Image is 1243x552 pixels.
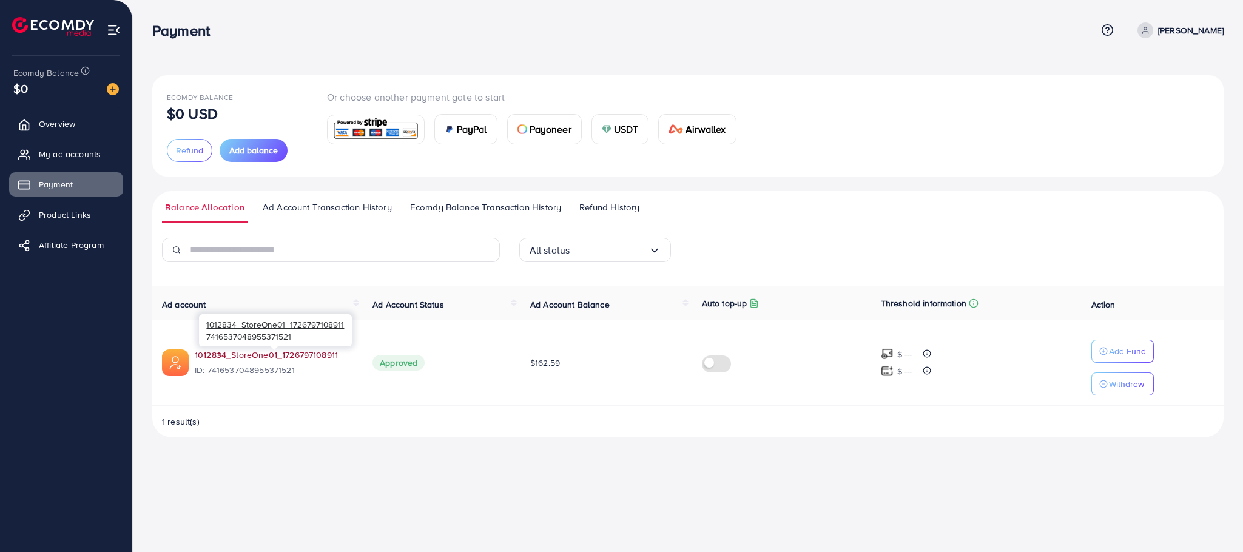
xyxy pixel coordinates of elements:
span: Ad Account Transaction History [263,201,392,214]
span: Ecomdy Balance [167,92,233,103]
span: ID: 7416537048955371521 [195,364,353,376]
span: 1012834_StoreOne01_1726797108911 [206,318,344,330]
span: Refund History [579,201,639,214]
p: Auto top-up [702,296,747,311]
img: card [445,124,454,134]
input: Search for option [570,241,648,260]
span: $162.59 [530,357,560,369]
a: Payment [9,172,123,197]
span: USDT [614,122,639,136]
p: $ --- [897,347,912,362]
a: 1012834_StoreOne01_1726797108911 [195,349,338,361]
button: Withdraw [1091,372,1154,395]
img: image [107,83,119,95]
span: Payoneer [530,122,571,136]
img: ic-ads-acc.e4c84228.svg [162,349,189,376]
img: card [602,124,611,134]
a: cardUSDT [591,114,649,144]
a: cardPayoneer [507,114,582,144]
p: Add Fund [1109,344,1146,358]
a: My ad accounts [9,142,123,166]
span: Airwallex [686,122,726,136]
span: Ecomdy Balance [13,67,79,79]
span: Add balance [229,144,278,157]
p: $ --- [897,364,912,379]
img: card [669,124,683,134]
img: card [331,116,420,143]
span: Ecomdy Balance Transaction History [410,201,561,214]
a: Overview [9,112,123,136]
a: Affiliate Program [9,233,123,257]
img: menu [107,23,121,37]
p: [PERSON_NAME] [1158,23,1224,38]
span: PayPal [457,122,487,136]
span: Overview [39,118,75,130]
span: Approved [372,355,425,371]
span: Action [1091,298,1116,311]
a: Product Links [9,203,123,227]
span: Ad Account Balance [530,298,610,311]
img: logo [12,17,94,36]
button: Refund [167,139,212,162]
span: Product Links [39,209,91,221]
p: $0 USD [167,106,218,121]
h3: Payment [152,22,220,39]
p: Withdraw [1109,377,1144,391]
a: card [327,115,425,144]
iframe: Chat [1191,497,1234,543]
span: Balance Allocation [165,201,244,214]
a: [PERSON_NAME] [1133,22,1224,38]
img: top-up amount [881,365,894,377]
span: Refund [176,144,203,157]
a: cardPayPal [434,114,497,144]
span: Affiliate Program [39,239,104,251]
button: Add Fund [1091,340,1154,363]
span: $0 [13,79,28,97]
p: Threshold information [881,296,966,311]
span: My ad accounts [39,148,101,160]
img: card [517,124,527,134]
button: Add balance [220,139,288,162]
img: top-up amount [881,348,894,360]
span: All status [530,241,570,260]
a: cardAirwallex [658,114,736,144]
div: 7416537048955371521 [199,314,352,346]
span: Ad Account Status [372,298,444,311]
span: Payment [39,178,73,190]
span: Ad account [162,298,206,311]
p: Or choose another payment gate to start [327,90,746,104]
span: 1 result(s) [162,416,200,428]
div: Search for option [519,238,671,262]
